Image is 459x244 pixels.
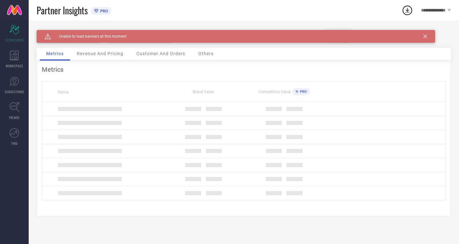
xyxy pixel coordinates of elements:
[193,90,214,94] span: Brand Value
[51,34,127,39] span: Unable to load banners at this moment
[136,51,185,56] span: Customer And Orders
[42,66,446,73] div: Metrics
[402,4,413,16] div: Open download list
[37,30,100,34] div: Brand
[46,51,64,56] span: Metrics
[198,51,214,56] span: Others
[37,4,88,17] span: Partner Insights
[77,51,123,56] span: Revenue And Pricing
[58,90,69,94] span: Name
[5,89,24,94] span: SUGGESTIONS
[9,115,20,120] span: TRENDS
[11,141,18,146] span: FWD
[6,63,23,68] span: WORKSPACE
[259,90,291,94] span: Competitors Value
[5,38,24,42] span: SCORECARDS
[98,9,108,13] span: PRO
[298,90,307,94] span: PRO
